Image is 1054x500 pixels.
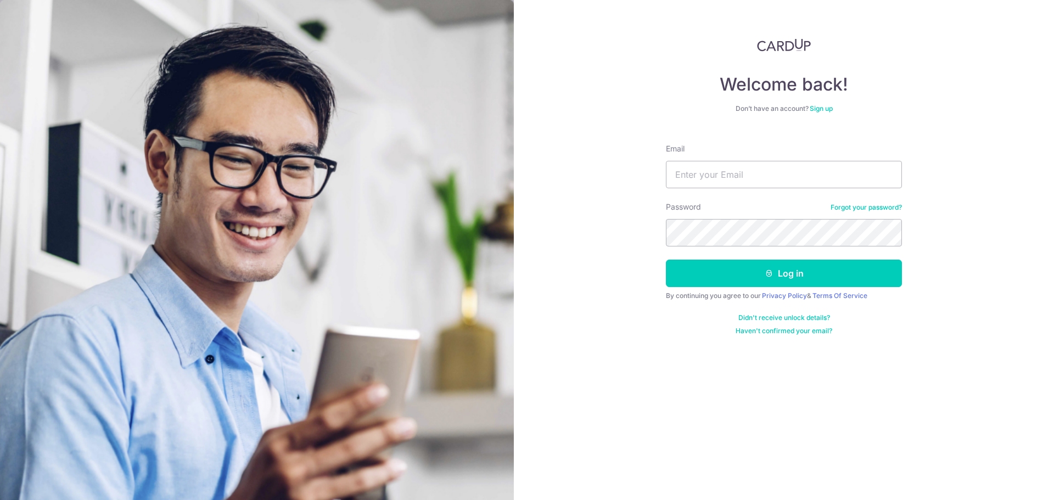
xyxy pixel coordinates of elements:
[666,291,902,300] div: By continuing you agree to our &
[736,327,832,335] a: Haven't confirmed your email?
[762,291,807,300] a: Privacy Policy
[810,104,833,113] a: Sign up
[831,203,902,212] a: Forgot your password?
[666,260,902,287] button: Log in
[666,143,685,154] label: Email
[757,38,811,52] img: CardUp Logo
[666,161,902,188] input: Enter your Email
[666,74,902,95] h4: Welcome back!
[738,313,830,322] a: Didn't receive unlock details?
[666,201,701,212] label: Password
[812,291,867,300] a: Terms Of Service
[666,104,902,113] div: Don’t have an account?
